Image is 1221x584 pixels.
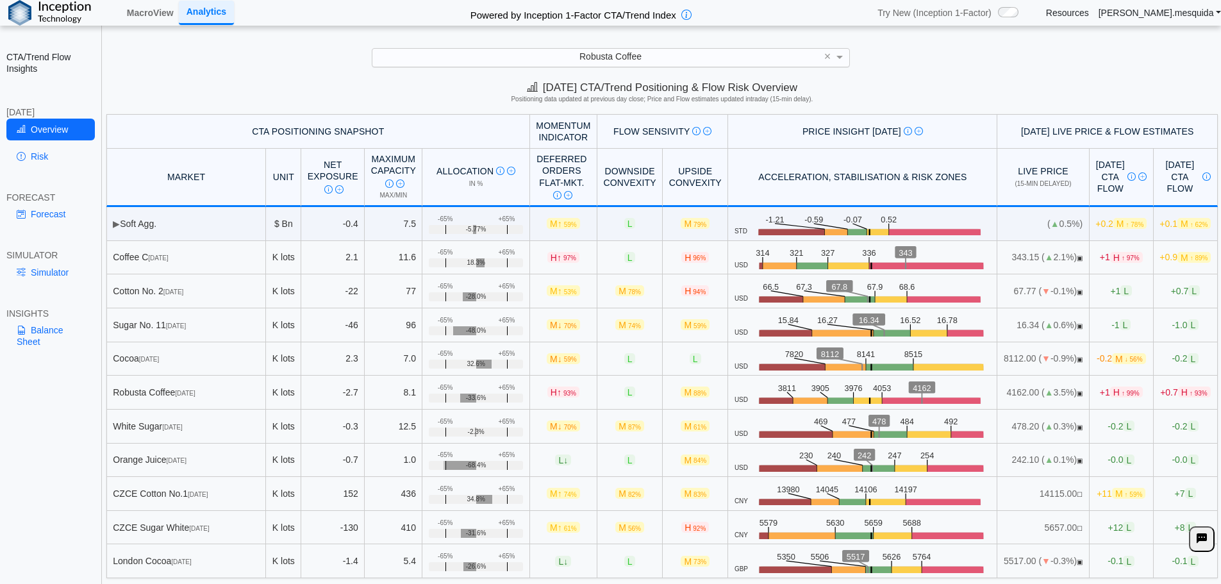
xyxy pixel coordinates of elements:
a: Resources [1046,7,1089,19]
img: Info [496,167,504,175]
span: M [681,387,710,397]
img: Info [1127,172,1136,181]
span: M [681,218,710,229]
span: 94% [693,288,706,296]
span: +1 [1100,252,1143,263]
div: Net Exposure [308,159,358,194]
div: -65% [438,215,453,223]
text: 321 [790,248,803,258]
text: 14106 [856,485,879,494]
span: 79% [694,221,706,228]
span: 53% [564,288,577,296]
text: 68.6 [901,282,917,292]
span: 93% [563,390,576,397]
text: -0.07 [845,215,863,224]
td: 152 [301,477,365,511]
span: [DATE] [148,254,168,262]
span: +7 [1175,488,1197,499]
span: OPEN: Market session is currently open. [1077,424,1083,431]
text: 7820 [785,349,804,359]
span: ↑ [557,387,561,397]
img: Read More [1138,172,1147,181]
span: ▲ [1045,252,1054,262]
img: Info [1202,172,1211,181]
td: K lots [266,308,301,342]
span: OPEN: Market session is currently open. [1077,254,1083,262]
img: Read More [396,179,404,188]
text: 8112 [821,349,840,359]
span: ▲ [1045,455,1054,465]
span: 84% [694,457,706,464]
span: M [615,285,644,296]
span: -5.77% [466,226,486,233]
span: [DATE] [166,322,186,330]
div: -65% [438,283,453,290]
text: 492 [944,417,958,427]
text: 484 [900,417,913,427]
img: Read More [915,127,923,135]
td: -2.7 [301,376,365,410]
span: Robusta Coffee [579,51,642,62]
span: 70% [564,424,577,431]
td: $ Bn [266,207,301,241]
td: -0.4 [301,207,365,241]
span: [DATE] [139,356,159,363]
span: -0.0 [1108,455,1134,465]
span: L [624,455,636,465]
span: ▶ [113,219,120,229]
span: H [1110,387,1143,397]
text: 3905 [812,383,831,393]
span: OPEN: Market session is currently open. [1077,288,1083,296]
a: Simulator [6,262,95,283]
text: 66.5 [763,282,779,292]
span: -1.0 [1172,319,1199,330]
div: +65% [499,485,515,493]
th: Live Price [997,149,1089,207]
span: ▲ [1045,320,1054,330]
span: [DATE] [175,390,195,397]
img: Info [904,127,912,135]
td: 7.0 [365,342,422,376]
span: L [1123,455,1134,465]
span: M [681,421,710,431]
span: 59% [694,322,706,330]
span: H [1178,387,1211,397]
h2: CTA/Trend Flow Insights [6,51,95,74]
td: 242.10 ( 0.1%) [997,444,1089,478]
text: 8141 [857,349,876,359]
span: -48.0% [466,327,486,335]
span: M [1113,218,1147,229]
span: ↑ [558,488,562,499]
span: M [1112,488,1145,499]
img: Info [324,185,333,194]
a: Forecast [6,203,95,225]
span: +0.9 [1159,252,1211,263]
span: H [681,285,709,296]
span: L [1188,319,1199,330]
span: 96% [693,254,706,262]
span: -33.6% [466,394,486,402]
span: +11 [1097,488,1145,499]
text: -1.21 [766,215,785,224]
div: -65% [438,384,453,392]
span: 74% [628,322,641,330]
td: 14115.00 [997,477,1089,511]
span: L [1120,285,1132,296]
span: 88% [694,390,706,397]
span: L [1123,421,1134,431]
span: -0.0 [1172,455,1199,465]
span: USD [735,363,748,371]
span: 74% [564,491,577,498]
span: [DATE] [163,288,183,296]
span: M [547,353,580,364]
td: 67.77 ( -0.1%) [997,274,1089,308]
div: Maximum Capacity [371,153,416,188]
img: Info [692,127,701,135]
text: 314 [756,248,769,258]
span: USD [735,295,748,303]
div: Cocoa [113,353,260,364]
text: 242 [858,451,871,460]
text: 16.52 [900,316,920,326]
td: 2.3 [301,342,365,376]
th: Acceleration, Stabilisation & Risk Zones [728,149,997,207]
